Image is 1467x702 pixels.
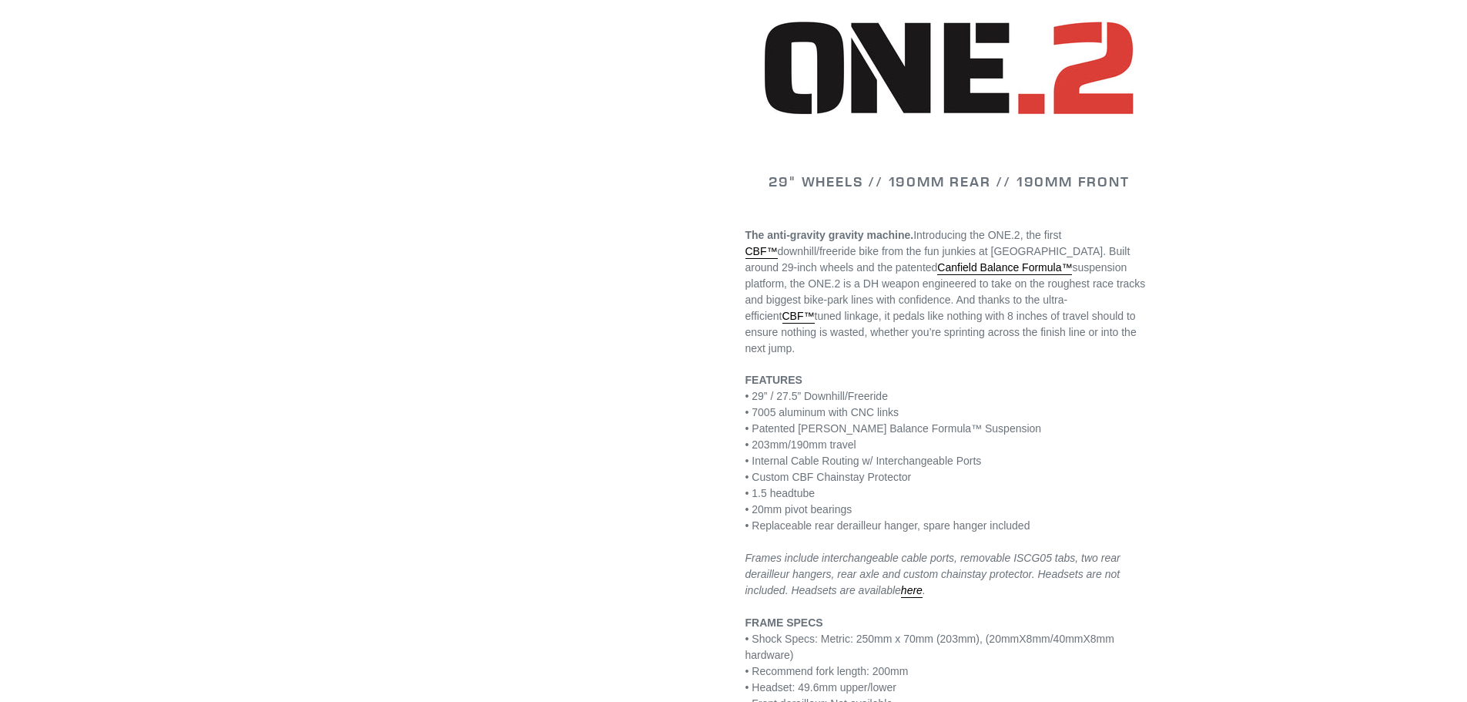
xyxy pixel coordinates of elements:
strong: FEATURES [745,374,802,386]
a: here [901,584,923,598]
a: CBF™ [745,245,778,259]
a: CBF™ [782,310,815,324]
a: Canfield Balance Formula™ [937,261,1072,275]
strong: FRAME SPECS [745,616,823,629]
strong: The anti-gravity gravity machine. [745,229,914,241]
span: Introducing the ONE.2, the first downhill/freeride bike from the fun junkies at [GEOGRAPHIC_DATA]... [745,229,1146,354]
span: 29" WHEELS // 190MM REAR // 190MM FRONT [769,173,1129,190]
em: Frames include interchangeable cable ports, removable ISCG05 tabs, two rear derailleur hangers, r... [745,552,1120,598]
